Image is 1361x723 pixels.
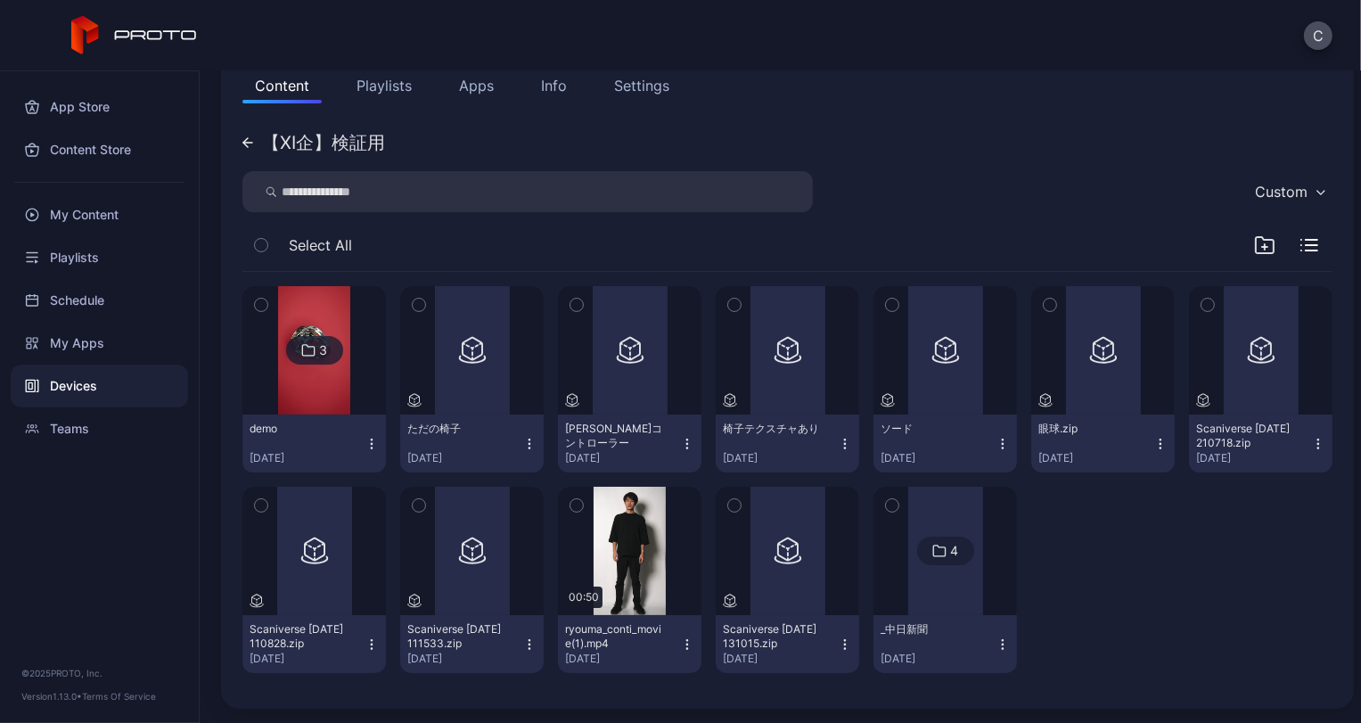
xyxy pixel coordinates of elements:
[242,68,322,103] button: Content
[716,415,859,472] button: 椅子テクスチャあり[DATE]
[11,407,188,450] a: Teams
[873,415,1017,472] button: ソード[DATE]
[873,615,1017,673] button: _中日新聞[DATE]
[400,615,544,673] button: Scaniverse [DATE] 111533.zip[DATE]
[1189,415,1332,472] button: Scaniverse [DATE] 210718.zip[DATE]
[881,422,979,436] div: ソード
[11,128,188,171] a: Content Store
[723,451,838,465] div: [DATE]
[11,86,188,128] a: App Store
[1031,415,1175,472] button: 眼球.zip[DATE]
[319,342,327,358] div: 3
[1196,422,1294,450] div: Scaniverse 2025-07-01 210718.zip
[529,68,579,103] button: Info
[11,236,188,279] a: Playlists
[407,652,522,666] div: [DATE]
[11,279,188,322] a: Schedule
[407,451,522,465] div: [DATE]
[262,134,385,152] div: 【XI企】検証用
[1038,451,1153,465] div: [DATE]
[407,422,505,436] div: ただの椅子
[602,68,682,103] button: Settings
[565,451,680,465] div: [DATE]
[723,422,821,436] div: 椅子テクスチャあり
[250,622,348,651] div: Scaniverse 2025-07-02 110828.zip
[21,666,177,680] div: © 2025 PROTO, Inc.
[242,615,386,673] button: Scaniverse [DATE] 110828.zip[DATE]
[242,415,386,472] button: demo[DATE]
[1038,422,1136,436] div: 眼球.zip
[881,451,996,465] div: [DATE]
[250,652,365,666] div: [DATE]
[1255,183,1308,201] div: Custom
[400,415,544,472] button: ただの椅子[DATE]
[565,422,663,450] div: 澤田さんコントローラー
[558,615,701,673] button: ryouma_conti_movie(1).mp4[DATE]
[565,652,680,666] div: [DATE]
[82,691,156,702] a: Terms Of Service
[11,365,188,407] a: Devices
[447,68,506,103] button: Apps
[1196,451,1311,465] div: [DATE]
[716,615,859,673] button: Scaniverse [DATE] 131015.zip[DATE]
[565,622,663,651] div: ryouma_conti_movie(1).mp4
[950,543,958,559] div: 4
[11,193,188,236] a: My Content
[250,422,348,436] div: demo
[558,415,701,472] button: [PERSON_NAME]コントローラー[DATE]
[21,691,82,702] span: Version 1.13.0 •
[614,75,669,96] div: Settings
[250,451,365,465] div: [DATE]
[881,622,979,637] div: _中日新聞
[1304,21,1332,50] button: C
[723,652,838,666] div: [DATE]
[1246,171,1332,212] button: Custom
[289,234,352,256] span: Select All
[407,622,505,651] div: Scaniverse 2025-07-02 111533.zip
[723,622,821,651] div: Scaniverse 2025-07-04 131015.zip
[881,652,996,666] div: [DATE]
[344,68,424,103] button: Playlists
[541,75,567,96] div: Info
[11,322,188,365] a: My Apps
